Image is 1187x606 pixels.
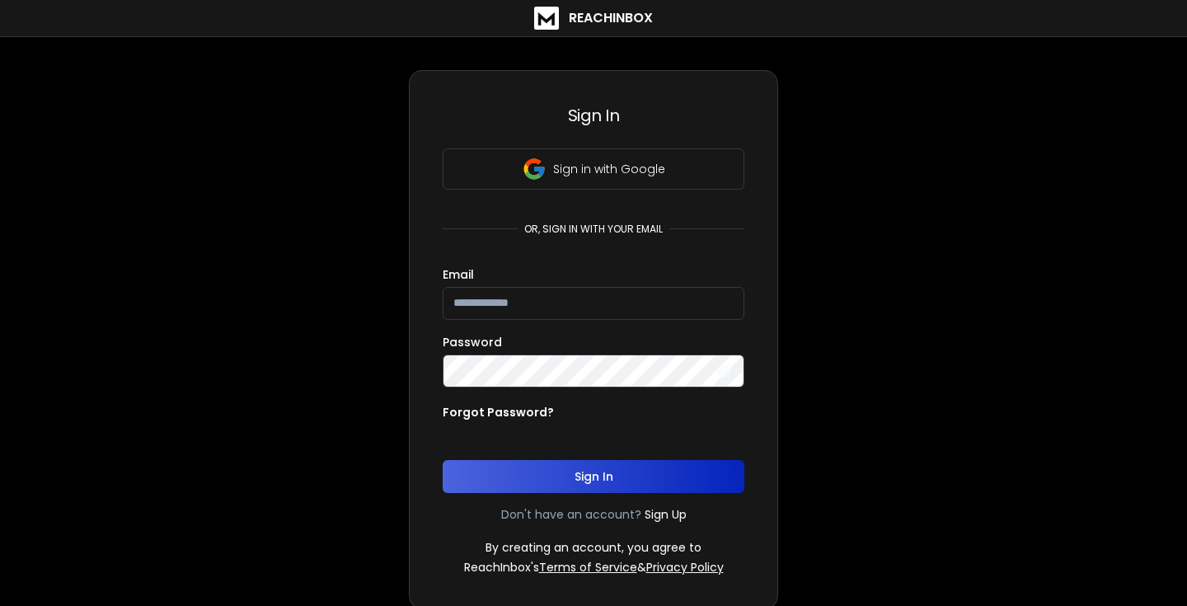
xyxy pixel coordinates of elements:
[646,559,724,575] a: Privacy Policy
[443,104,744,127] h3: Sign In
[534,7,653,30] a: ReachInbox
[569,8,653,28] h1: ReachInbox
[443,460,744,493] button: Sign In
[486,539,701,556] p: By creating an account, you agree to
[443,148,744,190] button: Sign in with Google
[553,161,665,177] p: Sign in with Google
[645,506,687,523] a: Sign Up
[443,269,474,280] label: Email
[534,7,559,30] img: logo
[539,559,637,575] a: Terms of Service
[464,559,724,575] p: ReachInbox's &
[518,223,669,236] p: or, sign in with your email
[501,506,641,523] p: Don't have an account?
[443,336,502,348] label: Password
[443,404,554,420] p: Forgot Password?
